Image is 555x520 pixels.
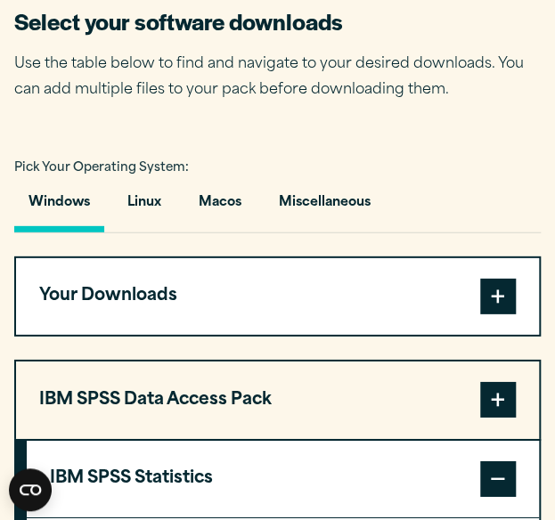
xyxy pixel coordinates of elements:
button: Linux [113,182,175,232]
h2: Select your software downloads [14,6,541,37]
button: Your Downloads [16,258,539,335]
button: Open CMP widget [9,468,52,511]
span: Pick Your Operating System: [14,162,189,174]
button: Miscellaneous [265,182,385,232]
button: IBM SPSS Data Access Pack [16,362,539,438]
p: Use the table below to find and navigate to your desired downloads. You can add multiple files to... [14,52,541,103]
button: Macos [184,182,256,232]
button: Windows [14,182,104,232]
button: IBM SPSS Statistics [27,441,539,517]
